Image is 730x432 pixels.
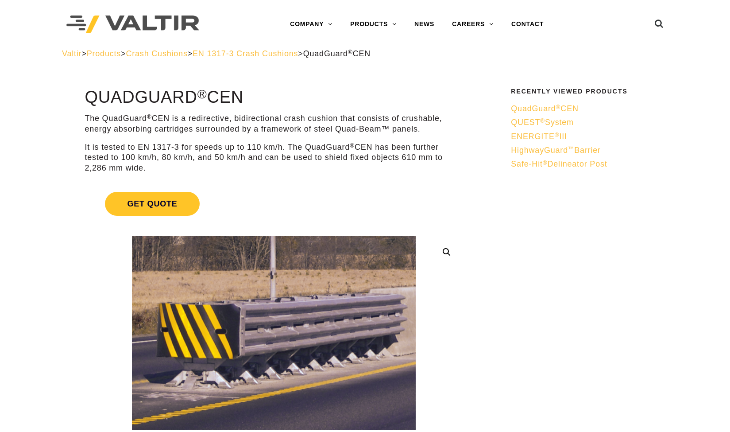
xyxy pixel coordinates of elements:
[511,104,578,113] span: QuadGuard CEN
[126,49,187,58] a: Crash Cushions
[85,142,463,173] p: It is tested to EN 1317-3 for speeds up to 110 km/h. The QuadGuard CEN has been further tested to...
[350,142,355,149] sup: ®
[85,181,463,226] a: Get Quote
[555,132,560,138] sup: ®
[511,132,567,141] span: ENERGITE III
[348,49,353,55] sup: ®
[511,146,601,155] span: HighwayGuard Barrier
[62,49,81,58] a: Valtir
[85,88,463,107] h1: QuadGuard CEN
[511,88,662,95] h2: Recently Viewed Products
[66,16,199,34] img: Valtir
[281,16,341,33] a: COMPANY
[406,16,443,33] a: NEWS
[511,118,574,127] span: QUEST System
[197,87,207,101] sup: ®
[147,113,152,120] sup: ®
[568,145,574,152] sup: ™
[303,49,371,58] span: QuadGuard CEN
[341,16,406,33] a: PRODUCTS
[540,117,545,124] sup: ®
[511,145,662,156] a: HighwayGuard™Barrier
[62,49,668,59] div: > > > >
[193,49,298,58] a: EN 1317-3 Crash Cushions
[511,160,607,168] span: Safe-Hit Delineator Post
[511,132,662,142] a: ENERGITE®III
[87,49,121,58] a: Products
[105,192,199,216] span: Get Quote
[443,16,502,33] a: CAREERS
[543,160,548,166] sup: ®
[556,104,561,110] sup: ®
[511,117,662,128] a: QUEST®System
[511,159,662,169] a: Safe-Hit®Delineator Post
[85,113,463,134] p: The QuadGuard CEN is a redirective, bidirectional crash cushion that consists of crushable, energ...
[502,16,552,33] a: CONTACT
[511,104,662,114] a: QuadGuard®CEN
